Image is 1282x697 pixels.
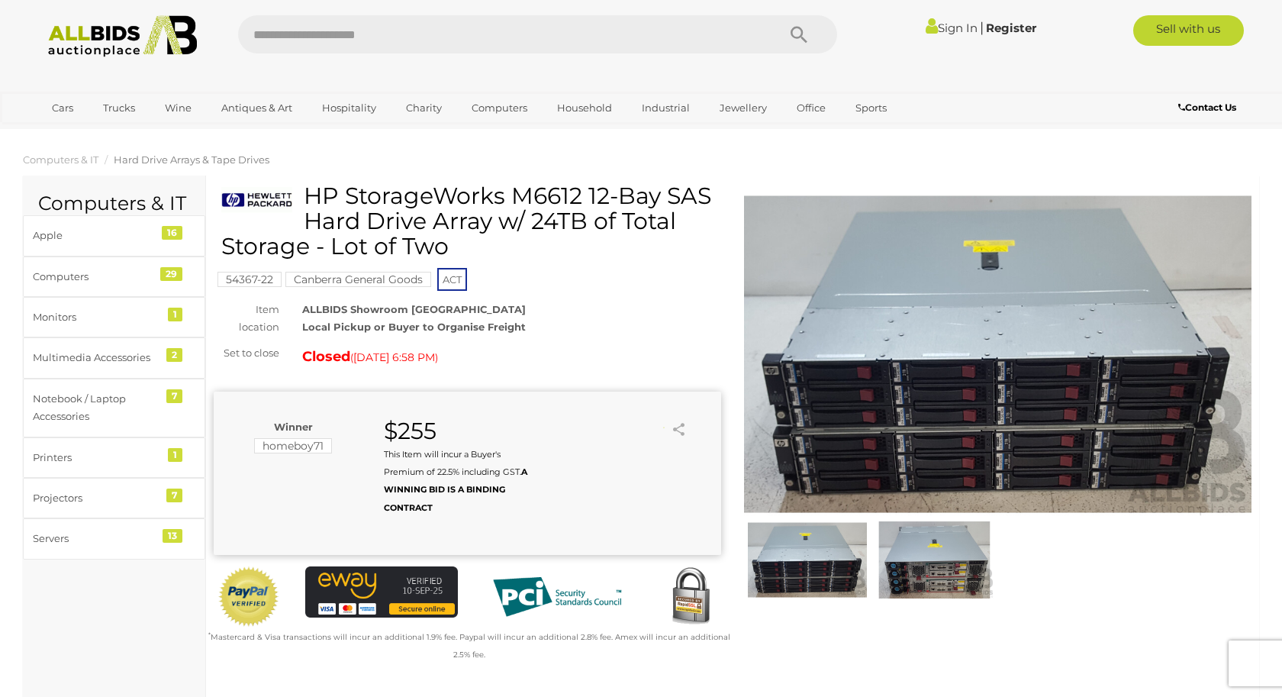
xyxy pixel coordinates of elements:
[384,449,527,513] small: This Item will incur a Buyer's Premium of 22.5% including GST.
[980,19,984,36] span: |
[632,95,700,121] a: Industrial
[547,95,622,121] a: Household
[350,351,438,363] span: ( )
[217,273,282,286] a: 54367-22
[23,379,205,437] a: Notebook / Laptop Accessories 7
[33,390,159,426] div: Notebook / Laptop Accessories
[875,521,994,599] img: HP StorageWorks M6612 12-Bay SAS Hard Drive Array w/ 24TB of Total Storage - Lot of Two
[761,15,837,53] button: Search
[744,191,1251,518] img: HP StorageWorks M6612 12-Bay SAS Hard Drive Array w/ 24TB of Total Storage - Lot of Two
[33,349,159,366] div: Multimedia Accessories
[23,478,205,518] a: Projectors 7
[353,350,435,364] span: [DATE] 6:58 PM
[42,95,83,121] a: Cars
[384,417,436,445] strong: $255
[23,297,205,337] a: Monitors 1
[660,566,721,628] img: Secured by Rapid SSL
[33,530,159,547] div: Servers
[396,95,452,121] a: Charity
[33,489,159,507] div: Projectors
[437,268,467,291] span: ACT
[33,268,159,286] div: Computers
[208,632,730,660] small: Mastercard & Visa transactions will incur an additional 1.9% fee. Paypal will incur an additional...
[217,566,280,628] img: Official PayPal Seal
[1178,99,1240,116] a: Contact Us
[166,389,182,403] div: 7
[23,337,205,378] a: Multimedia Accessories 2
[202,344,291,362] div: Set to close
[462,95,537,121] a: Computers
[33,449,159,466] div: Printers
[254,438,332,453] mark: homeboy71
[285,273,431,286] a: Canberra General Goods
[305,566,458,618] img: eWAY Payment Gateway
[23,257,205,297] a: Computers 29
[202,301,291,337] div: Item location
[33,227,159,244] div: Apple
[710,95,777,121] a: Jewellery
[42,121,170,146] a: [GEOGRAPHIC_DATA]
[274,421,313,433] b: Winner
[302,348,350,365] strong: Closed
[748,521,867,599] img: HP StorageWorks M6612 12-Bay SAS Hard Drive Array w/ 24TB of Total Storage - Lot of Two
[23,215,205,256] a: Apple 16
[787,95,836,121] a: Office
[217,272,282,287] mark: 54367-22
[302,303,526,315] strong: ALLBIDS Showroom [GEOGRAPHIC_DATA]
[23,153,98,166] a: Computers & IT
[481,566,633,628] img: PCI DSS compliant
[384,466,527,513] b: A WINNING BID IS A BINDING CONTRACT
[1178,102,1236,113] b: Contact Us
[221,187,292,213] img: HP StorageWorks M6612 12-Bay SAS Hard Drive Array w/ 24TB of Total Storage - Lot of Two
[23,518,205,559] a: Servers 13
[162,226,182,240] div: 16
[93,95,145,121] a: Trucks
[211,95,302,121] a: Antiques & Art
[155,95,201,121] a: Wine
[1133,15,1244,46] a: Sell with us
[168,308,182,321] div: 1
[926,21,978,35] a: Sign In
[221,183,717,259] h1: HP StorageWorks M6612 12-Bay SAS Hard Drive Array w/ 24TB of Total Storage - Lot of Two
[166,489,182,502] div: 7
[23,437,205,478] a: Printers 1
[40,15,205,57] img: Allbids.com.au
[302,321,526,333] strong: Local Pickup or Buyer to Organise Freight
[166,348,182,362] div: 2
[650,420,665,435] li: Watch this item
[33,308,159,326] div: Monitors
[160,267,182,281] div: 29
[114,153,269,166] a: Hard Drive Arrays & Tape Drives
[163,529,182,543] div: 13
[168,448,182,462] div: 1
[312,95,386,121] a: Hospitality
[285,272,431,287] mark: Canberra General Goods
[38,193,190,215] h2: Computers & IT
[986,21,1036,35] a: Register
[846,95,897,121] a: Sports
